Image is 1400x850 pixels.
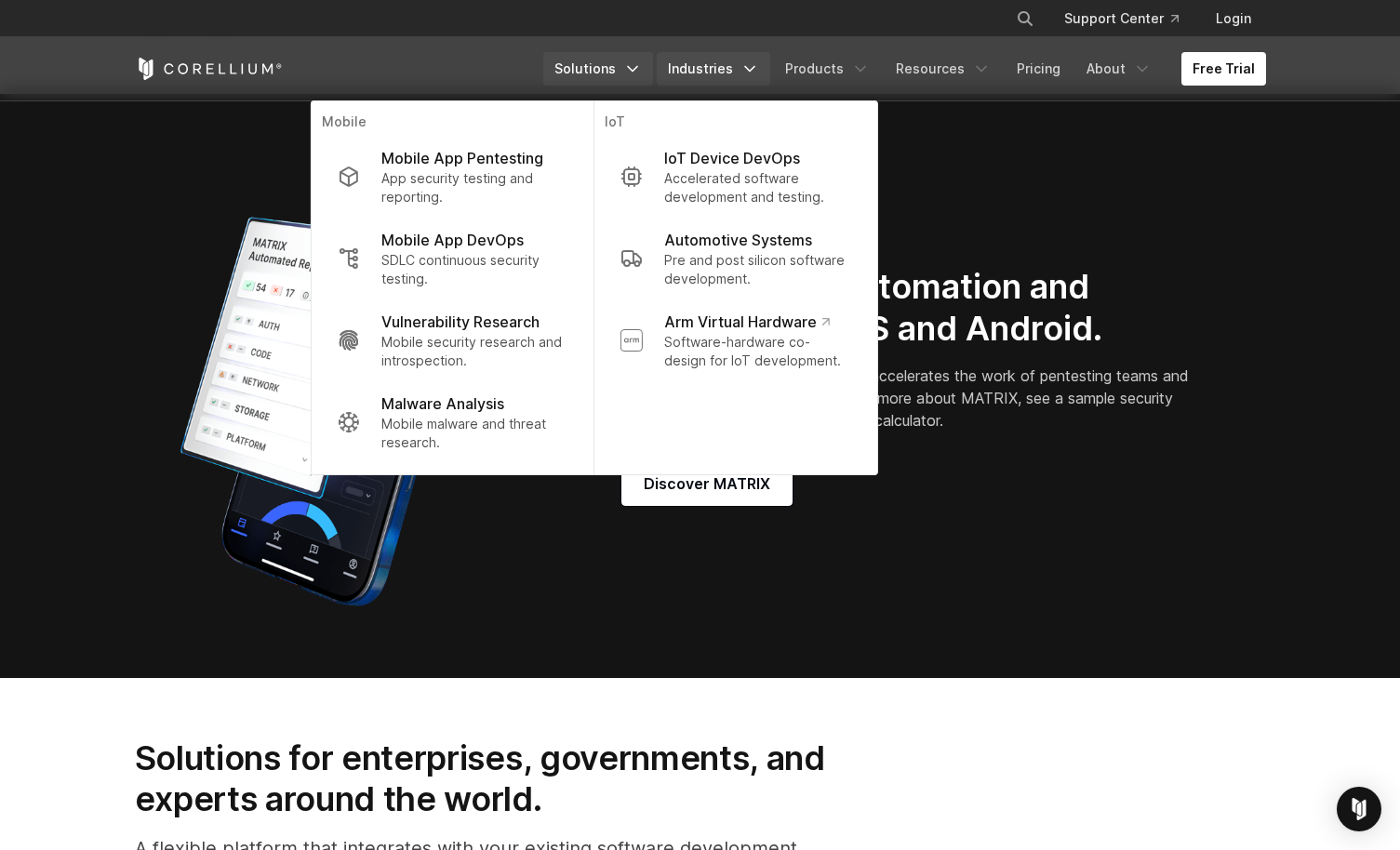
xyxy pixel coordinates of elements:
div: Navigation Menu [993,2,1266,35]
div: Navigation Menu [543,52,1266,86]
a: Support Center [1049,2,1193,35]
a: Automotive Systems Pre and post silicon software development. [605,218,865,299]
a: Login [1201,2,1266,35]
p: Pre and post silicon software development. [664,251,850,288]
p: IoT Device DevOps [664,147,800,169]
a: Industries [657,52,770,86]
button: Search [1008,2,1042,35]
p: MATRIX automated security testing accelerates the work of pentesting teams and facilitates AppSec... [621,365,1195,432]
p: Mobile security research and introspection. [381,333,567,370]
a: Malware Analysis Mobile malware and threat research. [322,381,581,463]
p: Vulnerability Research [381,311,540,333]
img: Corellium_MATRIX_Hero_1_1x [135,153,535,618]
p: Arm Virtual Hardware [664,311,829,333]
a: Mobile App Pentesting App security testing and reporting. [322,136,581,218]
a: Free Trial [1181,52,1266,86]
h2: New MATRIX automation and reporting for iOS and Android. [621,266,1195,350]
div: Open Intercom Messenger [1337,787,1381,831]
a: Vulnerability Research Mobile security research and introspection. [322,299,581,381]
a: Solutions [543,52,653,86]
a: Arm Virtual Hardware Software-hardware co-design for IoT development. [605,299,865,381]
p: Mobile malware and threat research. [381,415,567,452]
h2: Solutions for enterprises, governments, and experts around the world. [135,737,876,820]
a: Pricing [1006,52,1072,86]
p: Mobile [322,113,581,136]
a: Discover MATRIX [621,461,793,506]
a: IoT Device DevOps Accelerated software development and testing. [605,136,865,218]
p: Mobile App DevOps [381,229,524,251]
a: About [1075,52,1163,86]
a: Corellium Home [135,58,283,80]
p: Accelerated software development and testing. [664,169,850,206]
a: Products [774,52,881,86]
p: Mobile App Pentesting [381,147,543,169]
p: Malware Analysis [381,392,504,415]
p: Software-hardware co-design for IoT development. [664,333,850,370]
p: Automotive Systems [664,229,812,251]
span: Discover MATRIX [644,472,770,495]
a: Resources [885,52,1002,86]
p: App security testing and reporting. [381,169,567,206]
a: Mobile App DevOps SDLC continuous security testing. [322,218,581,299]
p: SDLC continuous security testing. [381,251,567,288]
p: IoT [605,113,865,136]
